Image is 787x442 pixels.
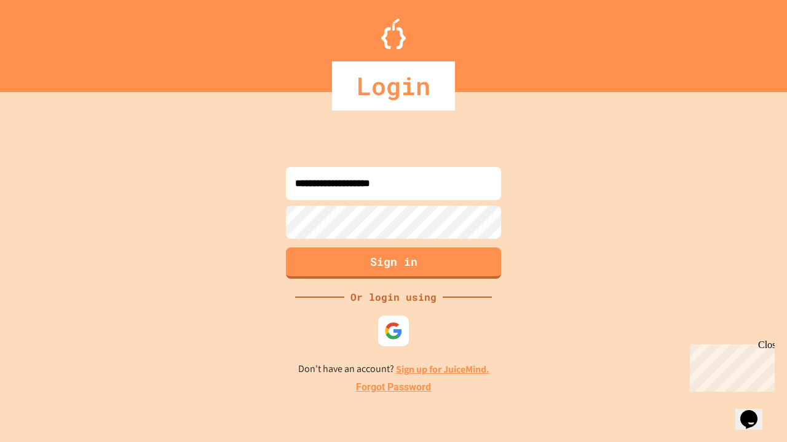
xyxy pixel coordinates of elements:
div: Chat with us now!Close [5,5,85,78]
iframe: chat widget [685,339,775,392]
div: Or login using [344,290,443,304]
a: Sign up for JuiceMind. [396,363,489,376]
img: google-icon.svg [384,322,403,340]
button: Sign in [286,247,501,279]
img: Logo.svg [381,18,406,49]
a: Forgot Password [356,380,431,395]
div: Login [332,61,455,110]
p: Don't have an account? [298,362,489,377]
iframe: chat widget [735,393,775,430]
